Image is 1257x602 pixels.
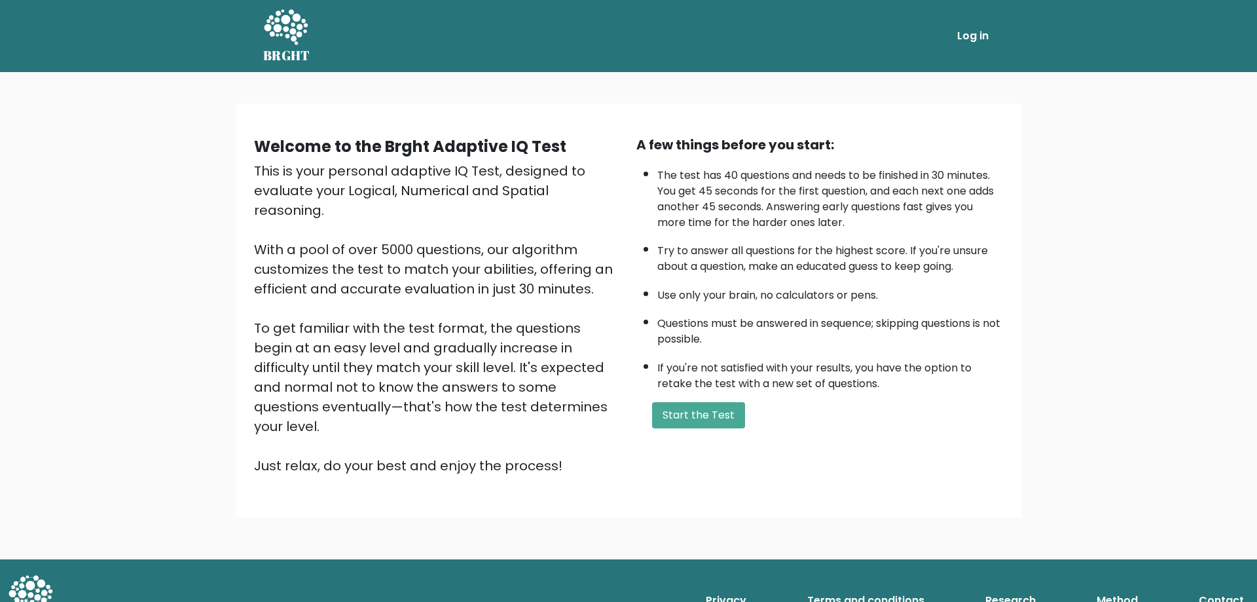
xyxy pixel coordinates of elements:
[657,354,1003,392] li: If you're not satisfied with your results, you have the option to retake the test with a new set ...
[952,23,994,49] a: Log in
[263,5,310,67] a: BRGHT
[263,48,310,64] h5: BRGHT
[657,236,1003,274] li: Try to answer all questions for the highest score. If you're unsure about a question, make an edu...
[657,161,1003,231] li: The test has 40 questions and needs to be finished in 30 minutes. You get 45 seconds for the firs...
[657,309,1003,347] li: Questions must be answered in sequence; skipping questions is not possible.
[652,402,745,428] button: Start the Test
[254,161,621,476] div: This is your personal adaptive IQ Test, designed to evaluate your Logical, Numerical and Spatial ...
[254,136,566,157] b: Welcome to the Brght Adaptive IQ Test
[657,281,1003,303] li: Use only your brain, no calculators or pens.
[636,135,1003,155] div: A few things before you start:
